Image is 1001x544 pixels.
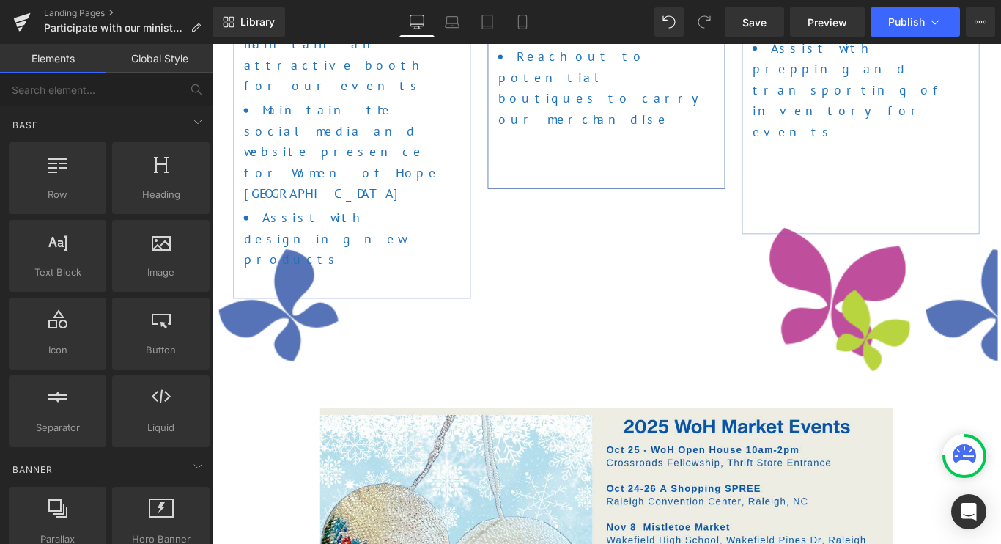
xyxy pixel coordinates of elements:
a: Landing Pages [44,7,213,19]
span: Library [240,15,275,29]
span: Reach out to potential boutiques to carry our merchandise [322,4,565,94]
span: Image [117,265,205,280]
span: Liquid [117,420,205,435]
span: Separator [13,420,102,435]
a: New Library [213,7,285,37]
button: Redo [690,7,719,37]
span: Icon [13,342,102,358]
a: Mobile [505,7,540,37]
a: Desktop [399,7,435,37]
span: Preview [808,15,847,30]
span: Heading [117,187,205,202]
span: Button [117,342,205,358]
button: Undo [654,7,684,37]
a: Laptop [435,7,470,37]
a: Tablet [470,7,505,37]
span: Save [742,15,767,30]
div: Open Intercom Messenger [951,494,986,529]
span: Assist with designing new products [36,185,227,251]
span: Publish [888,16,925,28]
span: Base [11,118,40,132]
span: Row [13,187,102,202]
span: Participate with our ministry activities to increase impact. [44,22,185,34]
a: Preview [790,7,865,37]
span: Banner [11,463,54,477]
a: Global Style [106,44,213,73]
button: Publish [871,7,960,37]
button: More [966,7,995,37]
span: Maintain the social media and website presence for Women of Hope [GEOGRAPHIC_DATA] [36,65,268,177]
span: Text Block [13,265,102,280]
